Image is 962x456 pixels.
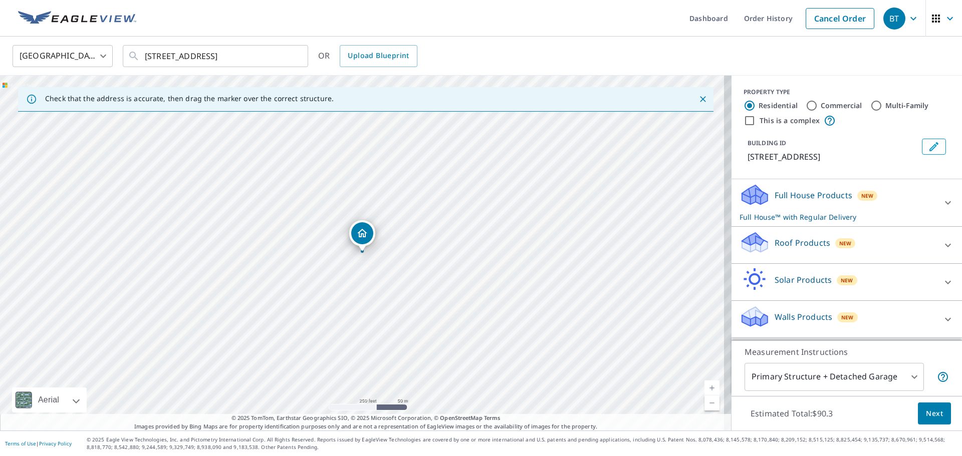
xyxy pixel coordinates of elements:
label: Multi-Family [885,101,929,111]
a: Terms [484,414,501,421]
p: BUILDING ID [748,139,786,147]
a: Current Level 17, Zoom Out [704,395,719,410]
div: Aerial [35,387,62,412]
div: Roof ProductsNew [740,231,954,259]
div: Full House ProductsNewFull House™ with Regular Delivery [740,183,954,222]
button: Edit building 1 [922,139,946,155]
label: Commercial [821,101,862,111]
span: New [841,313,854,321]
span: New [839,239,852,247]
p: Solar Products [775,274,832,286]
span: New [841,276,853,284]
p: Roof Products [775,237,830,249]
a: OpenStreetMap [440,414,482,421]
p: Measurement Instructions [745,346,949,358]
p: Full House™ with Regular Delivery [740,212,936,222]
p: Full House Products [775,189,852,201]
button: Close [696,93,709,106]
a: Privacy Policy [39,440,72,447]
span: © 2025 TomTom, Earthstar Geographics SIO, © 2025 Microsoft Corporation, © [231,414,501,422]
img: EV Logo [18,11,136,26]
p: | [5,440,72,446]
div: Primary Structure + Detached Garage [745,363,924,391]
p: Walls Products [775,311,832,323]
div: Dropped pin, building 1, Residential property, 520 64th Avenue Ct E Fife, WA 98424 [349,220,375,251]
p: Estimated Total: $90.3 [743,402,841,424]
span: Your report will include the primary structure and a detached garage if one exists. [937,371,949,383]
span: Upload Blueprint [348,50,409,62]
div: Aerial [12,387,87,412]
p: [STREET_ADDRESS] [748,151,918,163]
a: Current Level 17, Zoom In [704,380,719,395]
div: PROPERTY TYPE [744,88,950,97]
div: BT [883,8,905,30]
div: Solar ProductsNew [740,268,954,296]
input: Search by address or latitude-longitude [145,42,288,70]
span: Next [926,407,943,420]
button: Next [918,402,951,425]
a: Upload Blueprint [340,45,417,67]
div: [GEOGRAPHIC_DATA] [13,42,113,70]
div: Walls ProductsNew [740,305,954,333]
label: This is a complex [760,116,820,126]
p: Check that the address is accurate, then drag the marker over the correct structure. [45,94,334,103]
div: OR [318,45,417,67]
a: Cancel Order [806,8,874,29]
a: Terms of Use [5,440,36,447]
span: New [861,192,874,200]
label: Residential [759,101,798,111]
p: © 2025 Eagle View Technologies, Inc. and Pictometry International Corp. All Rights Reserved. Repo... [87,436,957,451]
